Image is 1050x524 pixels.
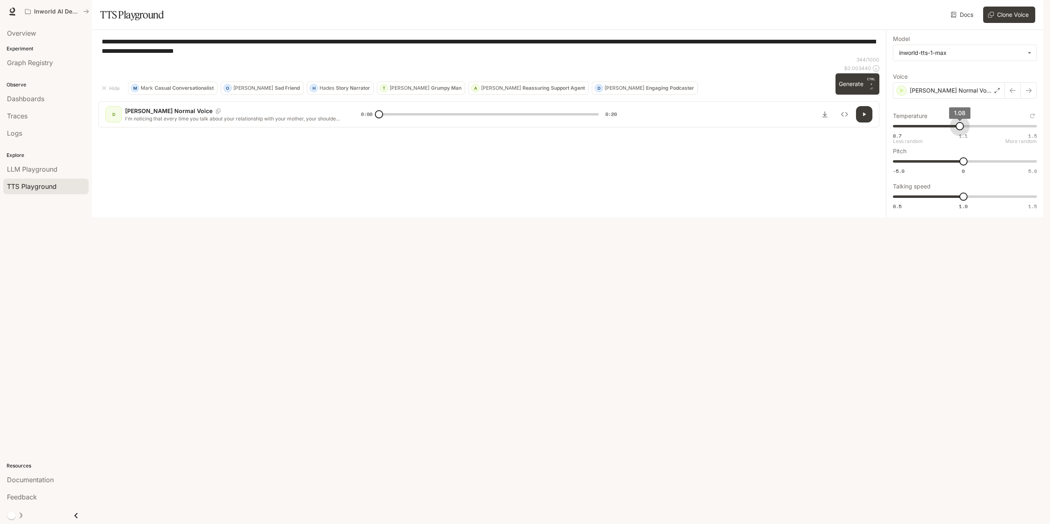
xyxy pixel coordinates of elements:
[98,82,125,95] button: Hide
[836,106,853,122] button: Inspect
[125,107,212,115] p: [PERSON_NAME] Normal Voice
[221,82,304,95] button: O[PERSON_NAME]Sad Friend
[959,203,968,210] span: 1.0
[893,36,910,42] p: Model
[959,132,968,139] span: 1.1
[212,109,224,113] button: Copy Voice ID
[155,86,214,91] p: Casual Conversationalist
[893,139,923,144] p: Less random
[646,86,694,91] p: Engaging Podcaster
[592,82,698,95] button: D[PERSON_NAME]Engaging Podcaster
[523,86,585,91] p: Reassuring Support Agent
[1028,132,1037,139] span: 1.5
[310,82,317,95] div: H
[1005,139,1037,144] p: More random
[893,148,906,154] p: Pitch
[867,77,876,91] p: ⏎
[128,82,217,95] button: MMarkCasual Conversationalist
[867,77,876,86] p: CTRL +
[431,86,461,91] p: Grumpy Man
[835,73,879,95] button: GenerateCTRL +⏎
[605,86,644,91] p: [PERSON_NAME]
[361,110,372,118] span: 0:00
[605,110,617,118] span: 0:20
[481,86,521,91] p: [PERSON_NAME]
[983,7,1035,23] button: Clone Voice
[893,184,931,189] p: Talking speed
[125,115,341,122] p: I'm noticing that every time you talk about your relationship with your mother, your shoulders te...
[472,82,479,95] div: A
[817,106,833,122] button: Download audio
[390,86,429,91] p: [PERSON_NAME]
[21,3,93,20] button: All workspaces
[954,109,966,116] span: 1.08
[893,113,927,119] p: Temperature
[275,86,300,91] p: Sad Friend
[949,7,977,23] a: Docs
[893,168,904,175] span: -5.0
[1028,168,1037,175] span: 5.0
[899,49,1023,57] div: inworld-tts-1-max
[893,74,908,79] p: Voice
[377,82,465,95] button: T[PERSON_NAME]Grumpy Man
[307,82,374,95] button: HHadesStory Narrator
[224,82,231,95] div: O
[34,8,80,15] p: Inworld AI Demos
[100,7,164,23] h1: TTS Playground
[856,56,879,63] p: 344 / 1000
[893,45,1036,61] div: inworld-tts-1-max
[910,86,991,95] p: [PERSON_NAME] Normal Voice
[595,82,603,95] div: D
[131,82,139,95] div: M
[320,86,334,91] p: Hades
[893,132,902,139] span: 0.7
[107,108,120,121] div: D
[336,86,370,91] p: Story Narrator
[962,168,965,175] span: 0
[1028,111,1037,120] button: Reset to default
[468,82,589,95] button: A[PERSON_NAME]Reassuring Support Agent
[844,65,871,72] p: $ 0.003440
[380,82,388,95] div: T
[141,86,153,91] p: Mark
[1028,203,1037,210] span: 1.5
[893,203,902,210] span: 0.5
[233,86,273,91] p: [PERSON_NAME]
